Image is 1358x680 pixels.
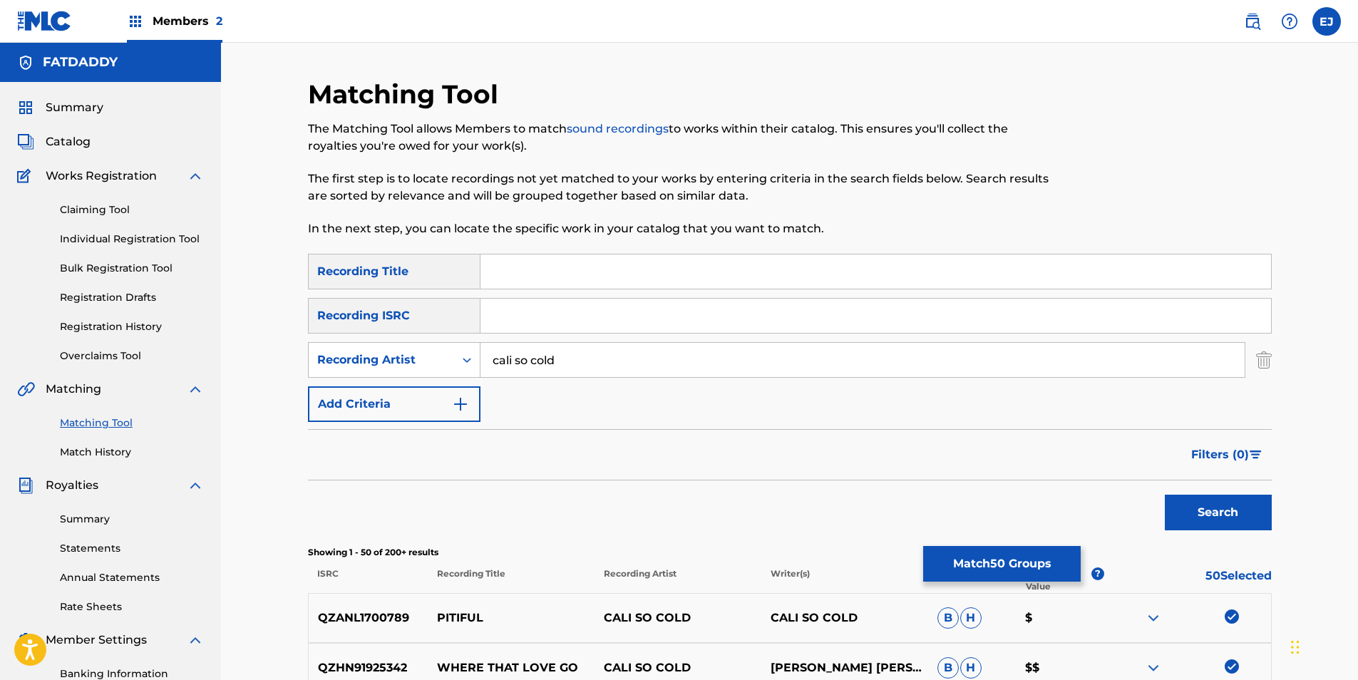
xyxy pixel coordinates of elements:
[960,607,982,629] span: H
[428,609,595,627] p: PITIFUL
[317,351,446,369] div: Recording Artist
[595,659,761,676] p: CALI SO COLD
[595,567,761,593] p: Recording Artist
[46,632,147,649] span: Member Settings
[761,567,928,593] p: Writer(s)
[60,202,204,217] a: Claiming Tool
[1145,609,1162,627] img: expand
[17,168,36,185] img: Works Registration
[153,13,222,29] span: Members
[1016,609,1104,627] p: $
[761,609,928,627] p: CALI SO COLD
[187,477,204,494] img: expand
[309,659,428,676] p: QZHN91925342
[1275,7,1304,36] div: Help
[46,99,103,116] span: Summary
[1191,446,1249,463] span: Filters ( 0 )
[308,567,428,593] p: ISRC
[309,609,428,627] p: QZANL1700789
[937,657,959,679] span: B
[216,14,222,28] span: 2
[46,381,101,398] span: Matching
[17,99,103,116] a: SummarySummary
[308,254,1272,537] form: Search Form
[1238,7,1267,36] a: Public Search
[60,541,204,556] a: Statements
[1016,659,1104,676] p: $$
[595,609,761,627] p: CALI SO COLD
[60,261,204,276] a: Bulk Registration Tool
[46,168,157,185] span: Works Registration
[452,396,469,413] img: 9d2ae6d4665cec9f34b9.svg
[761,659,928,676] p: [PERSON_NAME] [PERSON_NAME]
[43,54,118,71] h5: FATDADDY
[17,11,72,31] img: MLC Logo
[1250,450,1262,459] img: filter
[308,220,1050,237] p: In the next step, you can locate the specific work in your catalog that you want to match.
[1256,342,1272,378] img: Delete Criterion
[308,120,1050,155] p: The Matching Tool allows Members to match to works within their catalog. This ensures you'll coll...
[1091,567,1104,580] span: ?
[127,13,144,30] img: Top Rightsholders
[1312,7,1341,36] div: User Menu
[60,290,204,305] a: Registration Drafts
[427,567,594,593] p: Recording Title
[1291,626,1300,669] div: Drag
[17,54,34,71] img: Accounts
[1281,13,1298,30] img: help
[1165,495,1272,530] button: Search
[1183,437,1272,473] button: Filters (0)
[17,632,34,649] img: Member Settings
[46,133,91,150] span: Catalog
[60,319,204,334] a: Registration History
[60,570,204,585] a: Annual Statements
[308,78,505,110] h2: Matching Tool
[60,512,204,527] a: Summary
[17,477,34,494] img: Royalties
[1225,659,1239,674] img: deselect
[46,477,98,494] span: Royalties
[60,349,204,364] a: Overclaims Tool
[60,232,204,247] a: Individual Registration Tool
[308,170,1050,205] p: The first step is to locate recordings not yet matched to your works by entering criteria in the ...
[308,546,1272,559] p: Showing 1 - 50 of 200+ results
[60,416,204,431] a: Matching Tool
[960,657,982,679] span: H
[187,381,204,398] img: expand
[60,445,204,460] a: Match History
[60,599,204,614] a: Rate Sheets
[17,381,35,398] img: Matching
[923,546,1081,582] button: Match50 Groups
[17,99,34,116] img: Summary
[937,607,959,629] span: B
[17,133,34,150] img: Catalog
[187,168,204,185] img: expand
[1244,13,1261,30] img: search
[1225,609,1239,624] img: deselect
[567,122,669,135] a: sound recordings
[1145,659,1162,676] img: expand
[308,386,480,422] button: Add Criteria
[1104,567,1271,593] p: 50 Selected
[17,133,91,150] a: CatalogCatalog
[1318,452,1358,567] iframe: Resource Center
[187,632,204,649] img: expand
[1287,612,1358,680] iframe: Chat Widget
[428,659,595,676] p: WHERE THAT LOVE GO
